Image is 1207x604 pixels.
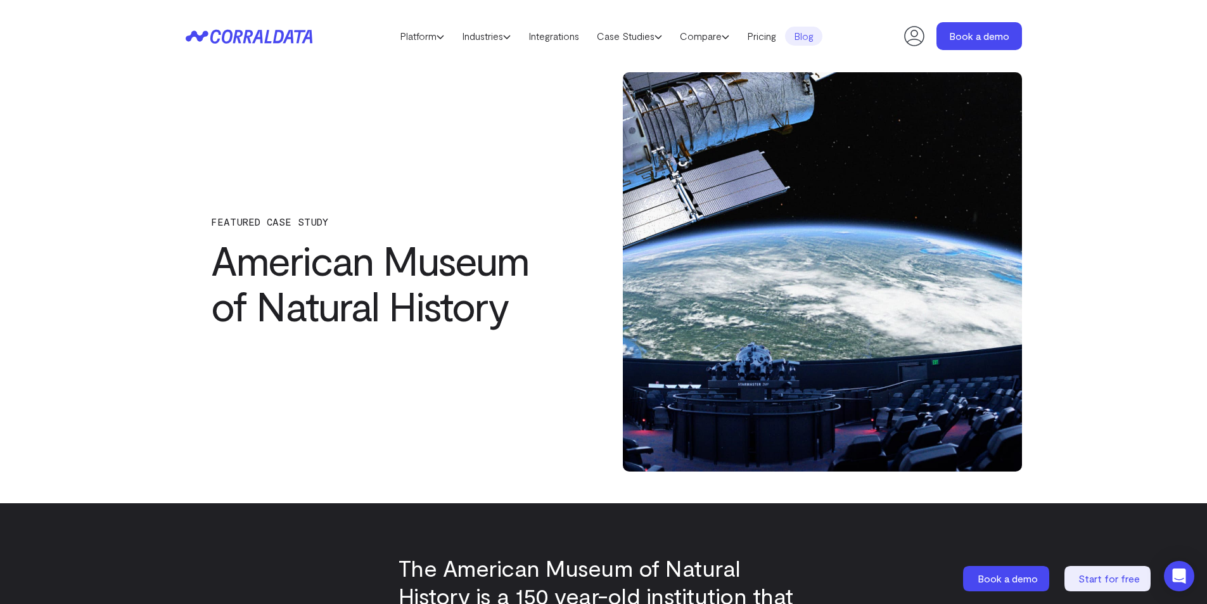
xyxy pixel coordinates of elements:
[453,27,520,46] a: Industries
[785,27,822,46] a: Blog
[211,237,559,328] h1: American Museum of Natural History
[1078,572,1140,584] span: Start for free
[1064,566,1153,591] a: Start for free
[391,27,453,46] a: Platform
[963,566,1052,591] a: Book a demo
[671,27,738,46] a: Compare
[978,572,1038,584] span: Book a demo
[1164,561,1194,591] div: Open Intercom Messenger
[211,216,559,228] p: FEATURED CASE STUDY
[520,27,588,46] a: Integrations
[738,27,785,46] a: Pricing
[588,27,671,46] a: Case Studies
[936,22,1022,50] a: Book a demo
